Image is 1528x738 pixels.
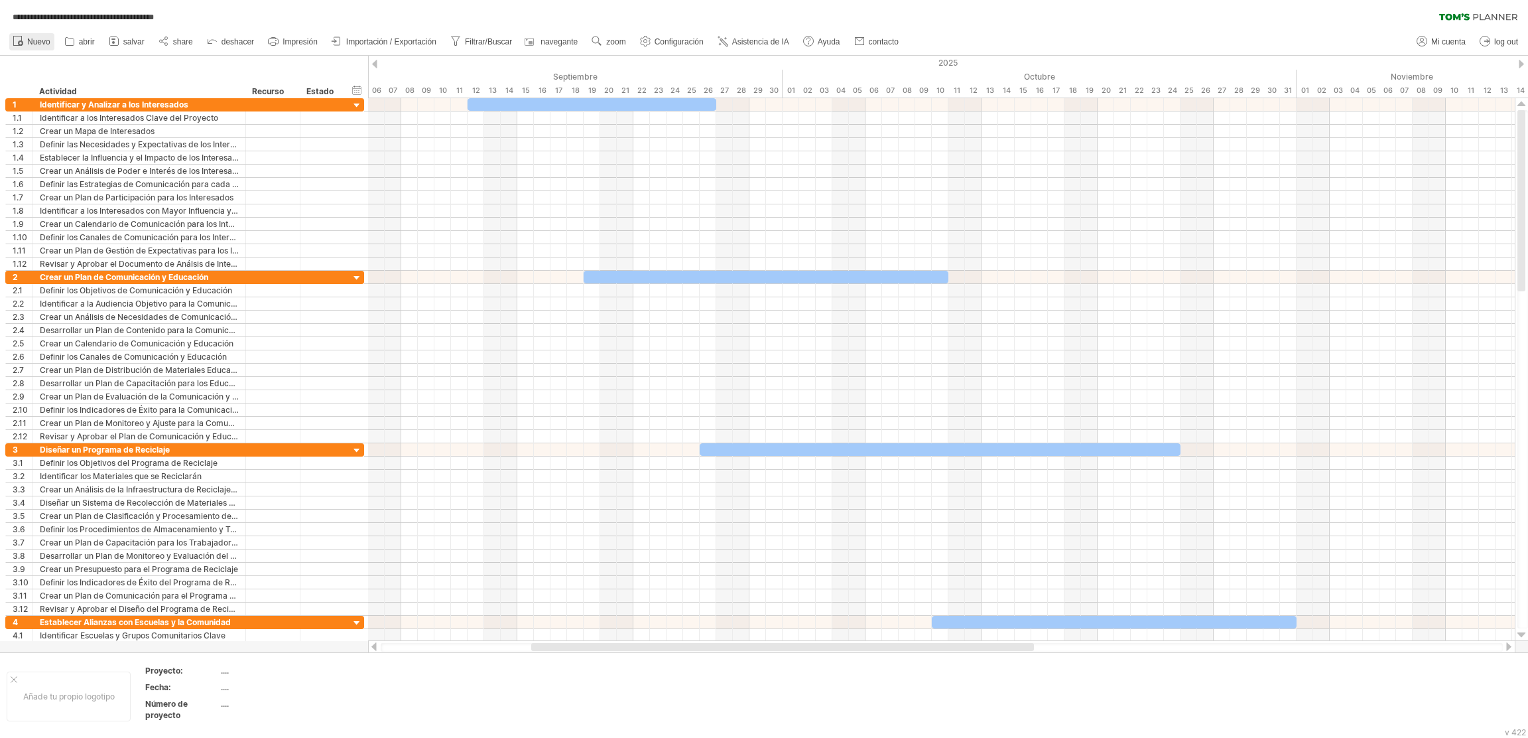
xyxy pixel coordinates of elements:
[145,665,218,676] div: Proyecto:
[517,84,534,98] div: Monday, 15 September 2025
[40,457,239,469] div: Definir los Objetivos del Programa de Reciclaje
[13,204,32,217] div: 1.8
[401,84,418,98] div: Monday, 8 September 2025
[40,111,239,124] div: Identificar a los Interesados Clave del Proyecto
[1164,84,1180,98] div: Friday, 24 October 2025
[40,563,239,575] div: Crear un Presupuesto para el Programa de Reciclaje
[865,84,882,98] div: Monday, 6 October 2025
[79,37,95,46] span: abrir
[1214,84,1230,98] div: Monday, 27 October 2025
[368,84,385,98] div: Saturday, 6 September 2025
[40,576,239,589] div: Definir los Indicadores de Éxito del Programa de Reciclaje
[800,33,844,50] a: Ayuda
[13,324,32,336] div: 2.4
[1031,84,1048,98] div: Thursday, 16 October 2025
[567,84,584,98] div: Thursday, 18 September 2025
[1263,84,1280,98] div: Thursday, 30 October 2025
[40,470,239,482] div: Identificar los Materiales que se Reciclarán
[283,37,318,46] span: Impresión
[799,84,816,98] div: Thursday, 2 October 2025
[749,84,766,98] div: Monday, 29 September 2025
[451,84,468,98] div: Thursday, 11 September 2025
[40,417,239,429] div: Crear un Plan de Monitoreo y Ajuste para la Comunicación y Educación
[733,84,749,98] div: Sunday, 28 September 2025
[40,337,239,350] div: Crear un Calendario de Comunicación y Educación
[40,151,239,164] div: Establecer la Influencia y el Impacto de los Interesados
[1297,84,1313,98] div: Saturday, 1 November 2025
[204,33,258,50] a: deshacer
[40,404,239,416] div: Definir los Indicadores de Éxito para la Comunicación y Educación
[541,37,578,46] span: navegante
[1197,84,1214,98] div: Sunday, 26 October 2025
[484,84,501,98] div: Saturday, 13 September 2025
[13,390,32,403] div: 2.9
[655,37,704,46] span: Configuración
[600,84,617,98] div: Saturday, 20 September 2025
[13,443,32,456] div: 3
[1230,84,1247,98] div: Tuesday, 28 October 2025
[13,496,32,509] div: 3.4
[633,84,650,98] div: Monday, 22 September 2025
[40,165,239,177] div: Crear un Análisis de Poder e Interés de los Interesados
[13,337,32,350] div: 2.5
[105,33,149,50] a: salvar
[588,33,629,50] a: zoom
[40,125,239,137] div: Crear un Mapa de Interesados
[1413,84,1429,98] div: Saturday, 8 November 2025
[1131,84,1147,98] div: Wednesday, 22 October 2025
[468,84,484,98] div: Friday, 12 September 2025
[534,84,550,98] div: Tuesday, 16 September 2025
[1346,84,1363,98] div: Tuesday, 4 November 2025
[252,85,292,98] div: Recurso
[714,33,793,50] a: Asistencia de IA
[13,510,32,522] div: 3.5
[40,98,239,111] div: Identificar y Analizar a los Interesados
[13,258,32,270] div: 1.12
[13,284,32,297] div: 2.1
[40,589,239,602] div: Crear un Plan de Comunicación para el Programa de Reciclaje
[1496,84,1512,98] div: Thursday, 13 November 2025
[221,698,332,709] div: ....
[13,271,32,283] div: 2
[346,37,436,46] span: Importación / Exportación
[13,377,32,390] div: 2.8
[221,665,332,676] div: ....
[40,377,239,390] div: Desarrollar un Plan de Capacitación para los Educadores
[637,33,708,50] a: Configuración
[1379,84,1396,98] div: Thursday, 6 November 2025
[306,85,336,98] div: Estado
[13,404,32,416] div: 2.10
[13,125,32,137] div: 1.2
[27,37,50,46] span: Nuevo
[13,616,32,628] div: 4
[584,84,600,98] div: Friday, 19 September 2025
[667,84,683,98] div: Wednesday, 24 September 2025
[61,33,99,50] a: abrir
[13,244,32,257] div: 1.11
[716,84,733,98] div: Saturday, 27 September 2025
[40,271,239,283] div: Crear un Plan de Comunicación y Educación
[13,138,32,151] div: 1.3
[40,191,239,204] div: Crear un Plan de Participación para los Interesados
[13,191,32,204] div: 1.7
[13,350,32,363] div: 2.6
[899,84,915,98] div: Wednesday, 8 October 2025
[1081,84,1098,98] div: Sunday, 19 October 2025
[1247,84,1263,98] div: Wednesday, 29 October 2025
[1505,727,1526,737] div: v 422
[40,178,239,190] div: Definir las Estrategias de Comunicación para cada Interesado
[650,84,667,98] div: Tuesday, 23 September 2025
[13,589,32,602] div: 3.11
[13,231,32,244] div: 1.10
[1476,33,1522,50] a: log out
[40,204,239,217] div: Identificar a los Interesados con Mayor Influencia y Prioridad
[40,244,239,257] div: Crear un Plan de Gestión de Expectativas para los Interesados
[40,629,239,642] div: Identificar Escuelas y Grupos Comunitarios Clave
[783,70,1297,84] div: October 2025
[13,536,32,549] div: 3.7
[145,682,218,693] div: Fecha:
[1479,84,1496,98] div: Wednesday, 12 November 2025
[40,324,239,336] div: Desarrollar un Plan de Contenido para la Comunicación y Educación
[13,218,32,230] div: 1.9
[932,84,948,98] div: Friday, 10 October 2025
